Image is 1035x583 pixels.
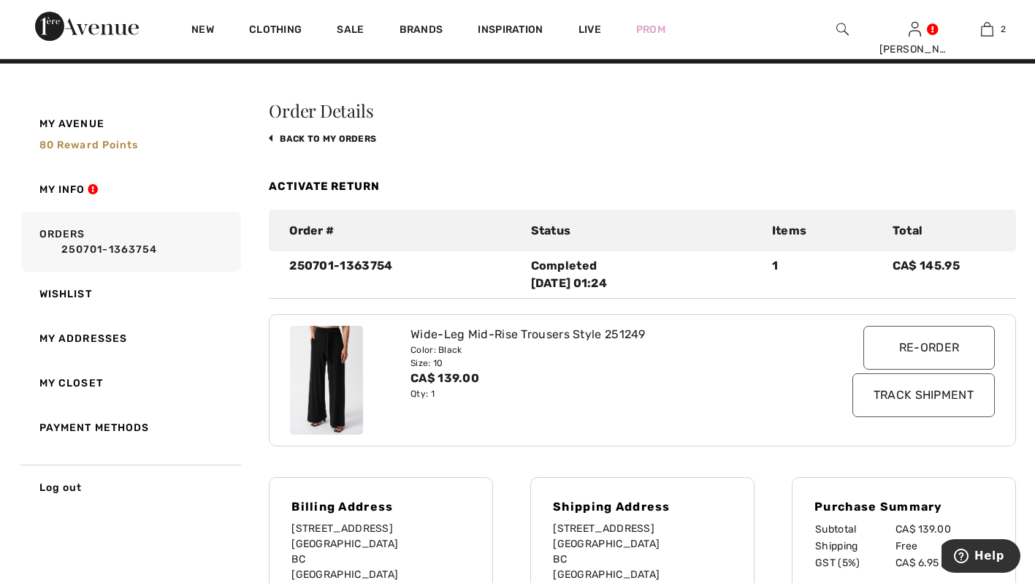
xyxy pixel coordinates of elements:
div: [PERSON_NAME] [879,42,950,57]
img: 1ère Avenue [35,12,139,41]
input: Re-order [863,326,995,370]
a: Orders [19,212,241,272]
div: Color: Black [410,343,814,357]
span: Inspiration [478,23,543,39]
h4: Shipping Address [553,500,732,514]
iframe: Opens a widget where you can find more information [942,539,1020,576]
div: Order # [280,222,522,240]
a: Wishlist [19,272,241,316]
td: Subtotal [814,521,895,538]
h4: Billing Address [291,500,470,514]
td: Free [895,538,993,555]
span: 80 Reward points [39,139,139,151]
div: Status [522,222,763,240]
a: Live [578,22,601,37]
a: Activate Return [269,180,380,193]
img: My Bag [981,20,993,38]
a: New [191,23,214,39]
td: CA$ 139.00 [895,521,993,538]
a: My Addresses [19,316,241,361]
div: 250701-1363754 [280,257,522,292]
a: back to My Orders [269,134,376,144]
span: My Avenue [39,116,104,132]
div: Qty: 1 [410,387,814,400]
div: Items [763,222,884,240]
td: CA$ 6.95 [895,555,993,571]
a: Log out [19,465,241,510]
a: My Closet [19,361,241,405]
td: GST (5%) [814,555,895,571]
img: search the website [836,20,849,38]
h4: Purchase Summary [814,500,993,514]
div: Total [884,222,1004,240]
a: Clothing [249,23,302,39]
div: 1 [763,257,884,292]
a: Sale [337,23,364,39]
a: 2 [952,20,1023,38]
img: My Info [909,20,921,38]
div: CA$ 139.00 [410,370,814,387]
div: Wide-Leg Mid-Rise Trousers Style 251249 [410,326,814,343]
input: Track Shipment [852,373,995,417]
span: 2 [1001,23,1006,36]
div: Size: 10 [410,357,814,370]
div: CA$ 145.95 [884,257,1004,292]
div: Completed [DATE] 01:24 [531,257,755,292]
td: Shipping [814,538,895,555]
a: Brands [400,23,443,39]
a: Prom [636,22,665,37]
img: joseph-ribkoff-pants-black_251249_2_5ce6_search.jpg [290,326,363,435]
a: Sign In [909,22,921,36]
h3: Order Details [269,102,1016,119]
a: 250701-1363754 [39,242,237,257]
a: My Info [19,167,241,212]
a: Payment Methods [19,405,241,450]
